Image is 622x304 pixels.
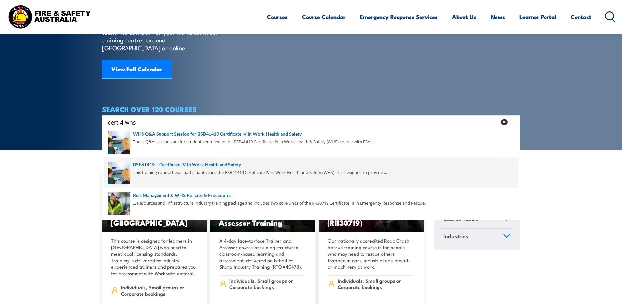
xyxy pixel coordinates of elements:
p: This course is designed for learners in [GEOGRAPHIC_DATA] who need to meet local licensing standa... [111,237,196,277]
a: Industries [440,229,513,246]
p: Our nationally accredited Road Crash Rescue training course is for people who may need to rescue ... [328,237,413,270]
span: Individuals, Small groups or Corporate bookings [229,278,304,290]
h3: Undertake Road Crash Rescue Training (RII30719) [327,204,415,226]
form: Search form [109,118,498,127]
a: Emergency Response Services [360,8,438,25]
a: About Us [452,8,476,25]
span: Individuals, Small groups or Corporate bookings [121,284,196,296]
h4: SEARCH OVER 120 COURSES [102,105,520,113]
a: Risk Management & WHS Policies & Procedures [108,192,515,199]
a: View Full Calendar [102,60,172,79]
p: A 4-day face-to-face Trainer and Assessor course providing structured, classroom-based learning a... [219,237,304,270]
a: News [491,8,505,25]
a: Course Calendar [302,8,345,25]
span: Individuals, Small groups or Corporate bookings [338,278,412,290]
span: Industries [443,232,468,241]
h3: Onsite Trainer and Assessor Training [219,211,307,226]
a: Courses [267,8,288,25]
a: Learner Portal [519,8,556,25]
a: WHS Q&A Support Session for BSB41419 Certificate IV in Work Health and Safety [108,130,515,137]
input: Search input [108,117,497,127]
a: BSB41419 – Certificate IV in Work Health and Safety [108,161,515,168]
a: Contact [571,8,591,25]
p: Find a course thats right for you and your team. We can train on your worksite, in our training c... [102,20,221,52]
button: Search magnifier button [509,118,518,127]
h3: Licence to operate a forklift truck in [GEOGRAPHIC_DATA] [110,204,199,226]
